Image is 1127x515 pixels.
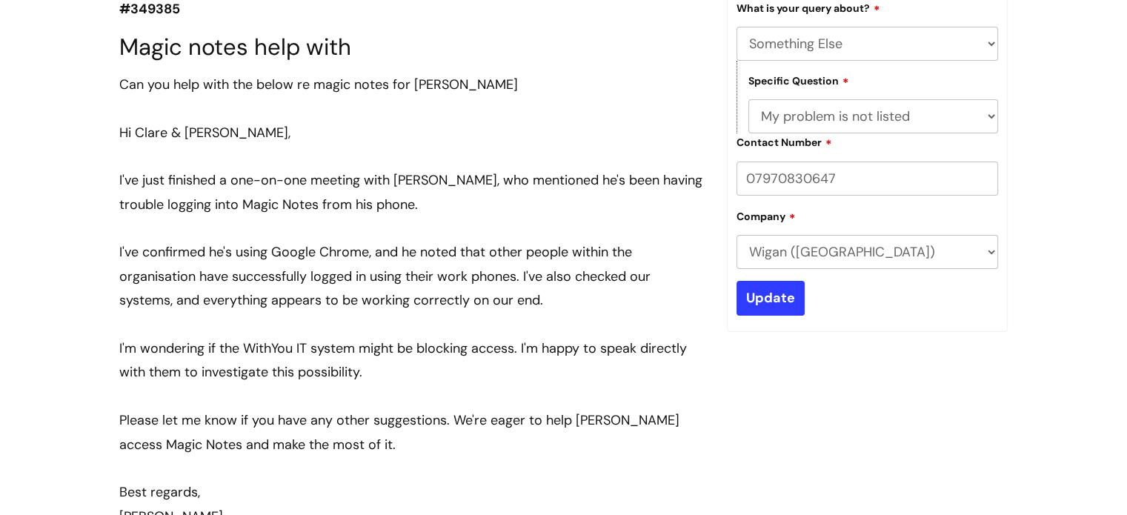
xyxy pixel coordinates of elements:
div: Hi Clare & [PERSON_NAME], [119,121,705,144]
div: I've confirmed he's using Google Chrome, and he noted that other people within the organisation h... [119,240,705,312]
div: I've just finished a one-on-one meeting with [PERSON_NAME], who mentioned he's been having troubl... [119,168,705,216]
div: Can you help with the below re magic notes for [PERSON_NAME] [119,73,705,96]
input: Update [737,281,805,315]
h1: Magic notes help with [119,33,705,61]
label: Contact Number [737,134,832,149]
div: Best regards, [119,480,705,504]
label: Specific Question [748,73,849,87]
div: Please let me know if you have any other suggestions. We're eager to help [PERSON_NAME] access Ma... [119,408,705,456]
label: Company [737,208,796,223]
div: I'm wondering if the WithYou IT system might be blocking access. I'm happy to speak directly with... [119,336,705,385]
